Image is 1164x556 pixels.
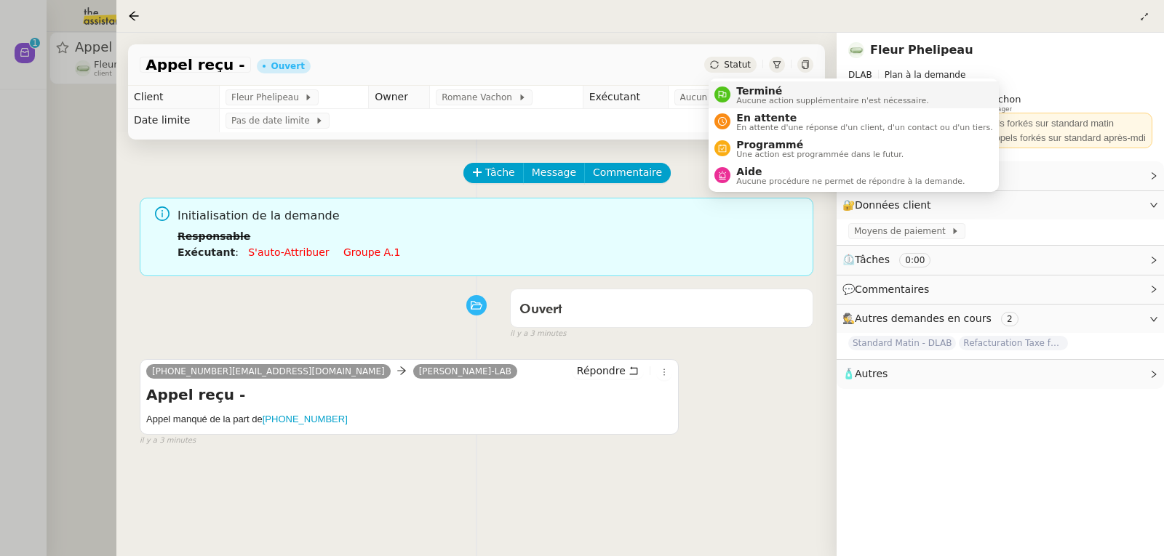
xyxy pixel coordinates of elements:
[842,368,888,379] span: 🧴
[231,113,315,128] span: Pas de date limite
[178,230,250,242] b: Responsable
[854,131,1147,145] div: 📞 Standard à partir de 13H --> Appels forkés sur standard après-mdi
[837,161,1164,190] div: ⚙️Procédures
[577,363,626,378] span: Répondre
[140,435,196,447] span: il y a 3 minutes
[235,246,239,258] span: :
[584,163,671,183] button: Commentaire
[485,164,515,181] span: Tâche
[736,97,928,105] span: Aucune action supplémentaire n'est nécessaire.
[724,60,751,70] span: Statut
[128,86,220,109] td: Client
[128,109,220,132] td: Date limite
[855,199,931,211] span: Données client
[736,124,992,132] span: En attente d'une réponse d'un client, d'un contact ou d'un tiers.
[178,246,235,258] b: Exécutant
[899,253,930,267] nz-tag: 0:00
[583,86,668,109] td: Exécutant
[248,246,329,258] a: S'auto-attribuer
[146,384,672,405] h4: Appel reçu -
[837,246,1164,274] div: ⏲️Tâches 0:00
[870,43,973,57] a: Fleur Phelipeau
[837,305,1164,333] div: 🕵️Autres demandes en cours 2
[519,303,562,316] span: Ouvert
[593,164,662,181] span: Commentaire
[271,62,304,70] div: Ouvert
[532,164,576,181] span: Message
[145,57,244,72] span: Appel reçu -
[572,363,644,379] button: Répondre
[854,116,1147,131] div: 📞 Standard jusqu'à 13H --> Appels forkés sur standard matin
[855,368,888,379] span: Autres
[736,166,965,177] span: Aide
[837,191,1164,219] div: 🔐Données client
[736,177,965,185] span: Aucune procédure ne permet de répondre à la demande.
[152,366,385,376] span: [PHONE_NUMBER][EMAIL_ADDRESS][DOMAIN_NAME]
[842,313,1024,324] span: 🕵️
[146,412,672,427] h5: Appel manqué de la part de
[855,254,890,265] span: Tâches
[885,70,966,80] span: Plan à la demande
[837,275,1164,304] div: 💬Commentaires
[343,246,400,258] a: Groupe a.1
[842,197,937,214] span: 🔐
[510,328,566,340] span: il y a 3 minutes
[842,254,943,265] span: ⏲️
[848,42,864,58] img: 7f9b6497-4ade-4d5b-ae17-2cbe23708554
[855,313,992,324] span: Autres demandes en cours
[442,90,517,105] span: Romane Vachon
[848,336,956,350] span: Standard Matin - DLAB
[413,365,517,378] a: [PERSON_NAME]-LAB
[854,224,951,238] span: Moyens de paiement
[523,163,585,183] button: Message
[680,90,760,105] span: Aucun exécutant
[848,70,872,80] span: DLAB
[959,336,1068,350] span: Refacturation Taxe foncière 2025
[736,150,904,158] span: Une action est programmée dans le futur.
[463,163,524,183] button: Tâche
[263,414,348,424] a: [PHONE_NUMBER]
[842,283,936,295] span: 💬
[178,206,802,226] span: Initialisation de la demande
[736,85,928,97] span: Terminé
[1001,312,1018,326] nz-tag: 2
[855,283,929,295] span: Commentaires
[736,112,992,124] span: En attente
[369,86,430,109] td: Owner
[231,90,304,105] span: Fleur Phelipeau
[736,139,904,150] span: Programmé
[837,360,1164,388] div: 🧴Autres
